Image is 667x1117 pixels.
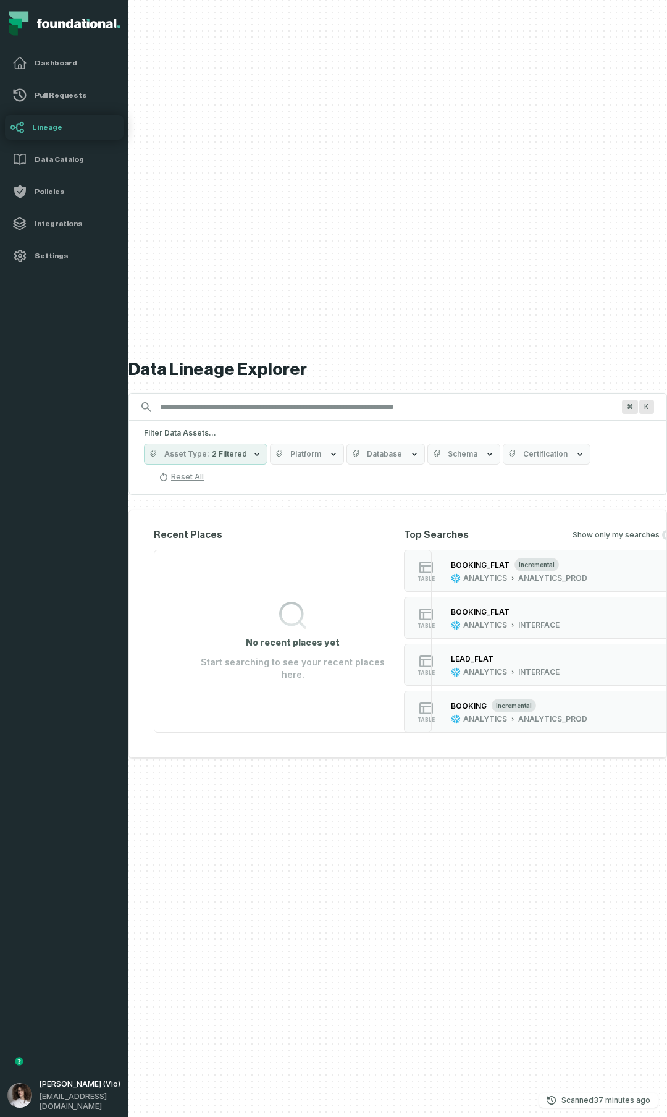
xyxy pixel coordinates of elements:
[5,51,124,75] a: Dashboard
[35,219,116,229] h4: Integrations
[5,243,124,268] a: Settings
[40,1079,121,1089] span: Aluma Gelbard (Vio)
[35,90,116,100] h4: Pull Requests
[5,83,124,107] a: Pull Requests
[639,400,654,414] span: Press ⌘ + K to focus the search bar
[7,1083,32,1108] img: avatar of Aluma Gelbard
[35,187,116,196] h4: Policies
[128,359,667,381] h1: Data Lineage Explorer
[40,1092,121,1111] span: aluma@foundational.io
[5,211,124,236] a: Integrations
[5,147,124,172] a: Data Catalog
[561,1094,650,1106] p: Scanned
[5,179,124,204] a: Policies
[14,1056,25,1067] div: Tooltip anchor
[35,251,116,261] h4: Settings
[622,400,638,414] span: Press ⌘ + K to focus the search bar
[594,1095,650,1105] relative-time: Aug 21, 2025, 1:04 PM GMT+3
[35,58,116,68] h4: Dashboard
[539,1093,658,1108] button: Scanned[DATE] 1:04:42 PM
[32,122,119,132] h4: Lineage
[5,115,124,140] a: Lineage
[35,154,116,164] h4: Data Catalog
